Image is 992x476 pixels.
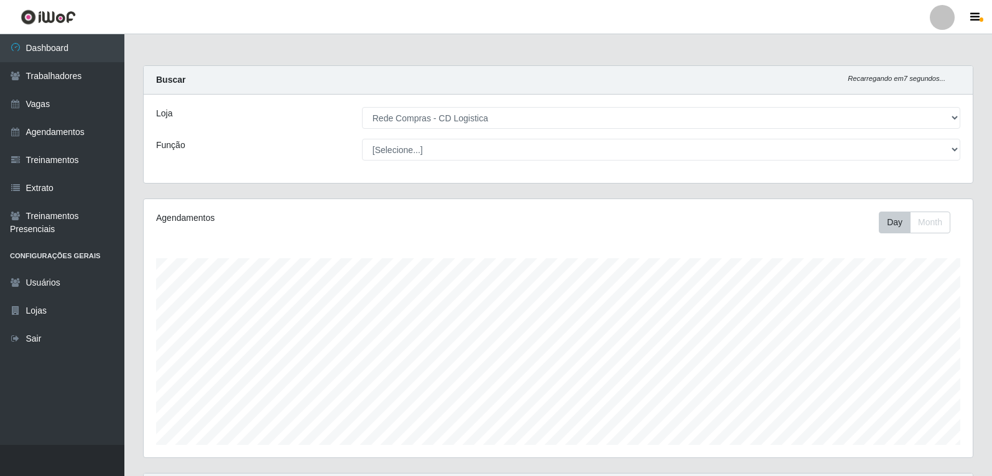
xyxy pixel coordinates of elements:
[156,139,185,152] label: Função
[879,212,950,233] div: First group
[156,107,172,120] label: Loja
[848,75,945,82] i: Recarregando em 7 segundos...
[156,212,480,225] div: Agendamentos
[879,212,911,233] button: Day
[156,75,185,85] strong: Buscar
[879,212,960,233] div: Toolbar with button groups
[21,9,76,25] img: CoreUI Logo
[910,212,950,233] button: Month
